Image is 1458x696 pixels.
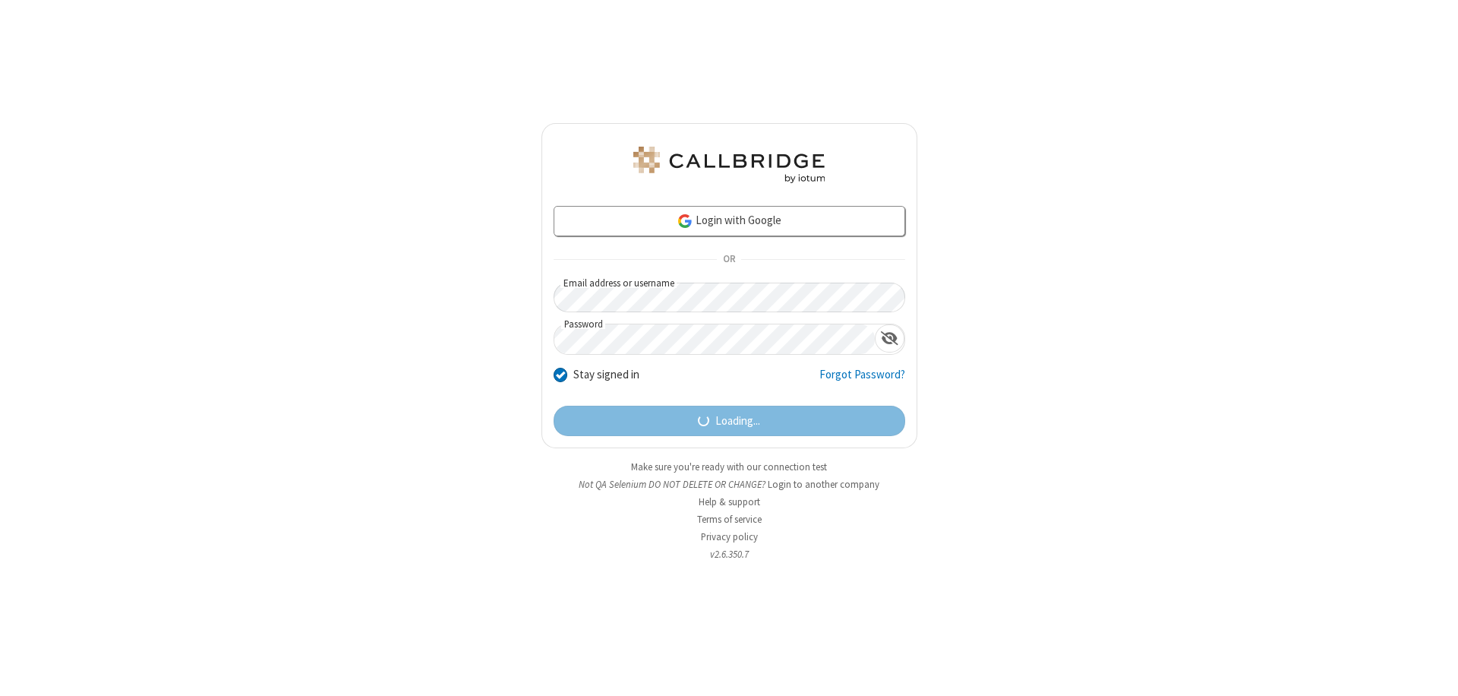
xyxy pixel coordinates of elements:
button: Loading... [554,406,905,436]
a: Login with Google [554,206,905,236]
a: Make sure you're ready with our connection test [631,460,827,473]
img: google-icon.png [677,213,693,229]
li: v2.6.350.7 [541,547,917,562]
div: Show password [875,324,904,353]
a: Terms of service [697,513,762,526]
a: Forgot Password? [819,366,905,395]
a: Help & support [699,495,760,508]
input: Email address or username [554,283,905,312]
li: Not QA Selenium DO NOT DELETE OR CHANGE? [541,477,917,492]
input: Password [554,324,875,354]
span: OR [717,249,741,270]
label: Stay signed in [573,366,639,384]
a: Privacy policy [701,530,758,543]
button: Login to another company [768,477,879,492]
span: Loading... [715,413,760,430]
img: QA Selenium DO NOT DELETE OR CHANGE [630,147,828,183]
